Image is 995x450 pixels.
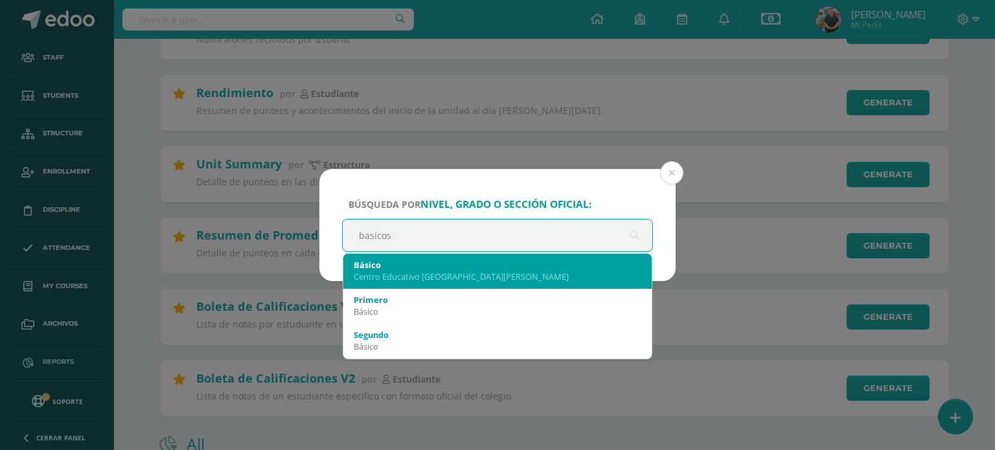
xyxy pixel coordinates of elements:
input: ej. Primero primaria, etc. [343,219,652,251]
button: Close (Esc) [660,161,683,185]
strong: nivel, grado o sección oficial: [420,197,591,211]
div: Centro Educativo [GEOGRAPHIC_DATA][PERSON_NAME] [354,271,641,282]
div: Segundo [354,329,641,341]
div: Básico [354,259,641,271]
div: Básico [354,341,641,352]
span: Búsqueda por [349,198,591,210]
div: Básico [354,306,641,317]
div: Primero [354,294,641,306]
